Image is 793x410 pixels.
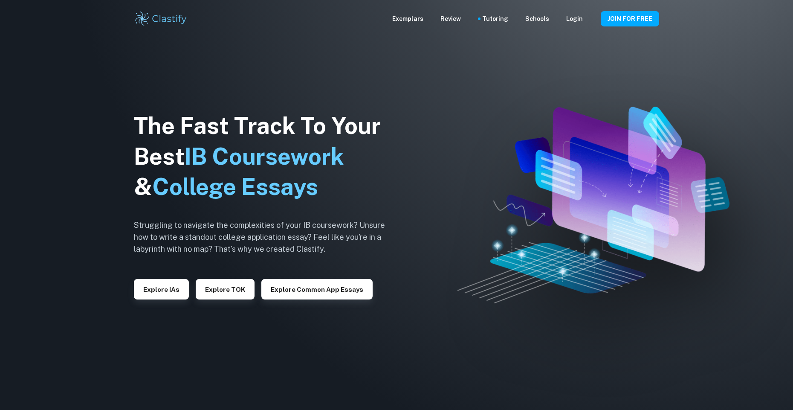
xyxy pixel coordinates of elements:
[261,279,373,300] button: Explore Common App essays
[525,14,549,23] a: Schools
[196,279,255,300] button: Explore TOK
[185,143,344,170] span: IB Coursework
[134,10,188,27] img: Clastify logo
[457,107,729,303] img: Clastify hero
[601,11,659,26] button: JOIN FOR FREE
[261,285,373,293] a: Explore Common App essays
[482,14,508,23] a: Tutoring
[590,17,594,21] button: Help and Feedback
[134,285,189,293] a: Explore IAs
[134,279,189,300] button: Explore IAs
[392,14,423,23] p: Exemplars
[440,14,461,23] p: Review
[566,14,583,23] a: Login
[134,219,398,255] h6: Struggling to navigate the complexities of your IB coursework? Unsure how to write a standout col...
[134,110,398,203] h1: The Fast Track To Your Best &
[152,173,318,200] span: College Essays
[196,285,255,293] a: Explore TOK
